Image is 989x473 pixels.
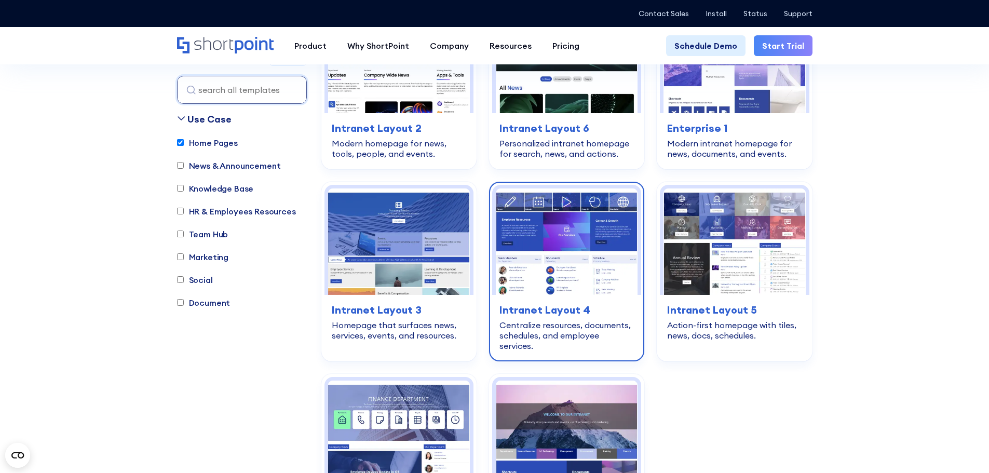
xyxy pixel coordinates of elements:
h3: Enterprise 1 [667,120,802,136]
a: Install [706,9,727,18]
div: Personalized intranet homepage for search, news, and actions. [499,138,634,159]
input: search all templates [177,76,307,104]
div: Resources [490,39,532,52]
div: Modern intranet homepage for news, documents, and events. [667,138,802,159]
a: Resources [479,35,542,56]
a: Intranet Layout 3 – SharePoint Homepage Template: Homepage that surfaces news, services, events, ... [321,182,477,361]
input: HR & Employees Resources [177,208,184,215]
div: Pricing [552,39,579,52]
input: Home Pages [177,140,184,146]
label: Social [177,274,213,286]
div: Product [294,39,327,52]
label: Team Hub [177,228,228,240]
a: Product [284,35,337,56]
label: Knowledge Base [177,182,254,195]
a: Support [784,9,812,18]
input: Social [177,277,184,283]
input: News & Announcement [177,163,184,169]
h3: Intranet Layout 6 [499,120,634,136]
a: Why ShortPoint [337,35,419,56]
a: Home [177,37,274,55]
a: Intranet Layout 5 – SharePoint Page Template: Action-first homepage with tiles, news, docs, sched... [657,182,812,361]
button: Open CMP widget [5,443,30,468]
label: Home Pages [177,137,238,149]
div: Centralize resources, documents, schedules, and employee services. [499,320,634,351]
a: Start Trial [754,35,812,56]
div: Company [430,39,469,52]
input: Document [177,300,184,306]
label: HR & Employees Resources [177,205,296,218]
h3: Intranet Layout 4 [499,302,634,318]
img: Intranet Layout 3 – SharePoint Homepage Template: Homepage that surfaces news, services, events, ... [328,188,470,295]
div: Why ShortPoint [347,39,409,52]
div: Homepage that surfaces news, services, events, and resources. [332,320,466,341]
div: Modern homepage for news, tools, people, and events. [332,138,466,159]
div: Action-first homepage with tiles, news, docs, schedules. [667,320,802,341]
iframe: Chat Widget [937,423,989,473]
a: Company [419,35,479,56]
a: Schedule Demo [666,35,746,56]
img: Intranet Layout 5 – SharePoint Page Template: Action-first homepage with tiles, news, docs, sched... [663,188,805,295]
a: Contact Sales [639,9,689,18]
img: Intranet Layout 4 – Intranet Page Template: Centralize resources, documents, schedules, and emplo... [496,188,638,295]
div: Use Case [187,112,232,126]
label: News & Announcement [177,159,281,172]
a: Intranet Layout 4 – Intranet Page Template: Centralize resources, documents, schedules, and emplo... [489,182,644,361]
input: Knowledge Base [177,185,184,192]
a: Pricing [542,35,590,56]
label: Document [177,296,231,309]
input: Marketing [177,254,184,261]
label: Marketing [177,251,229,263]
a: Status [743,9,767,18]
input: Team Hub [177,231,184,238]
h3: Intranet Layout 5 [667,302,802,318]
h3: Intranet Layout 2 [332,120,466,136]
h3: Intranet Layout 3 [332,302,466,318]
